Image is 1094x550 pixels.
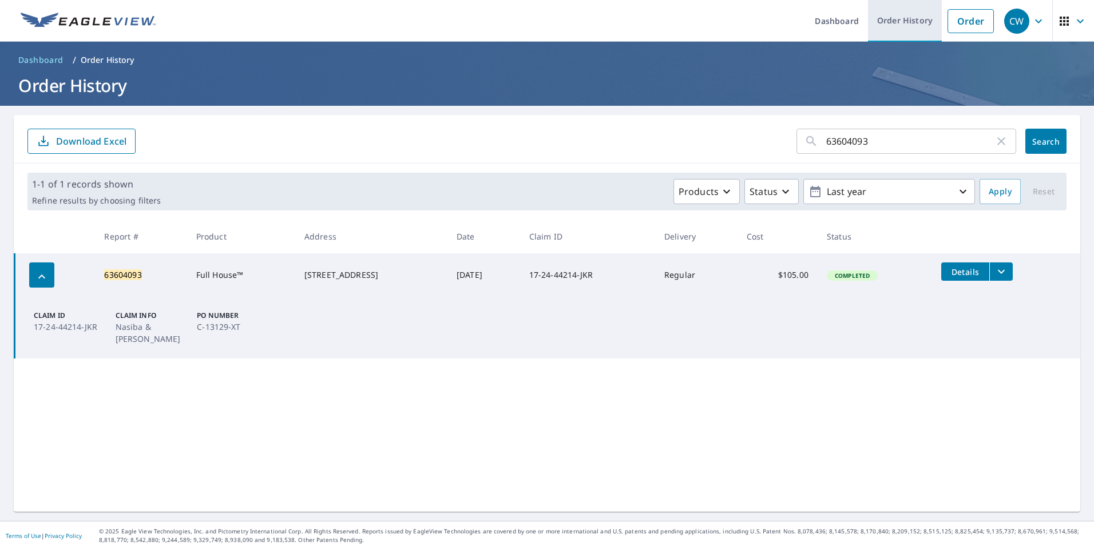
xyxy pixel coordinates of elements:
[6,532,82,539] p: |
[116,310,193,321] p: Claim Info
[941,262,989,281] button: detailsBtn-63604093
[822,182,956,202] p: Last year
[948,266,982,277] span: Details
[45,532,82,540] a: Privacy Policy
[116,321,193,345] p: Nasiba & [PERSON_NAME]
[73,53,76,67] li: /
[27,129,136,154] button: Download Excel
[187,220,295,253] th: Product
[295,220,447,253] th: Address
[14,51,68,69] a: Dashboard
[980,179,1021,204] button: Apply
[56,135,126,148] p: Download Excel
[673,179,740,204] button: Products
[520,220,655,253] th: Claim ID
[32,177,161,191] p: 1-1 of 1 records shown
[989,185,1012,199] span: Apply
[197,321,274,333] p: C-13129-XT
[18,54,64,66] span: Dashboard
[32,196,161,206] p: Refine results by choosing filters
[828,272,877,280] span: Completed
[818,220,932,253] th: Status
[447,253,520,297] td: [DATE]
[21,13,156,30] img: EV Logo
[738,253,818,297] td: $105.00
[750,185,778,198] p: Status
[803,179,975,204] button: Last year
[104,269,141,280] mark: 63604093
[655,220,738,253] th: Delivery
[520,253,655,297] td: 17-24-44214-JKR
[948,9,994,33] a: Order
[744,179,799,204] button: Status
[1004,9,1029,34] div: CW
[197,310,274,321] p: PO Number
[1025,129,1067,154] button: Search
[6,532,41,540] a: Terms of Use
[34,310,111,321] p: Claim ID
[14,51,1080,69] nav: breadcrumb
[989,262,1013,281] button: filesDropdownBtn-63604093
[14,74,1080,97] h1: Order History
[304,269,438,281] div: [STREET_ADDRESS]
[738,220,818,253] th: Cost
[187,253,295,297] td: Full House™
[99,527,1088,544] p: © 2025 Eagle View Technologies, Inc. and Pictometry International Corp. All Rights Reserved. Repo...
[81,54,134,66] p: Order History
[1034,136,1057,147] span: Search
[655,253,738,297] td: Regular
[95,220,187,253] th: Report #
[34,321,111,333] p: 17-24-44214-JKR
[679,185,719,198] p: Products
[826,125,994,157] input: Address, Report #, Claim ID, etc.
[447,220,520,253] th: Date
